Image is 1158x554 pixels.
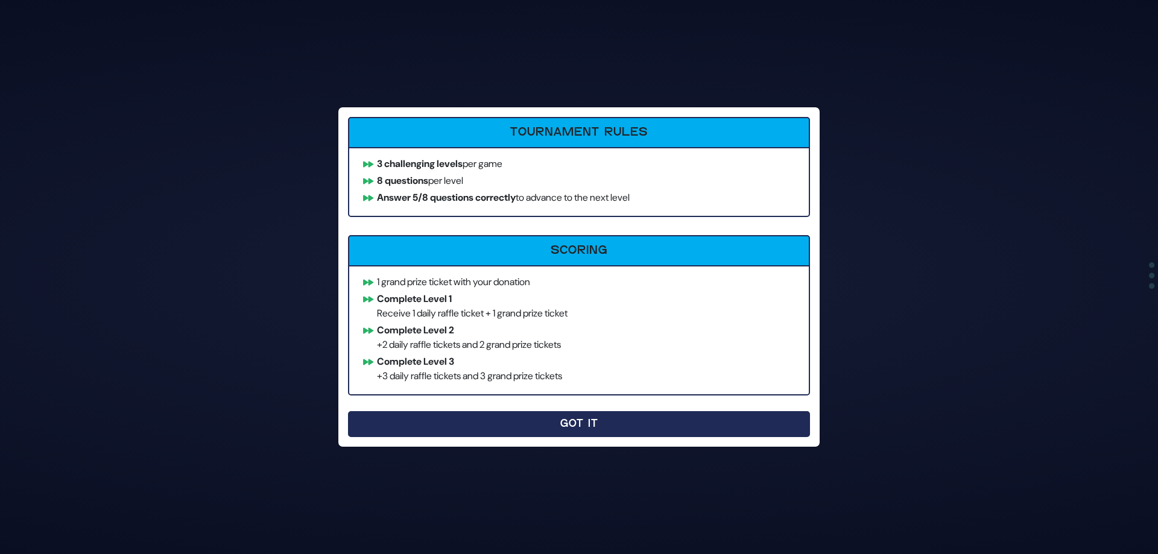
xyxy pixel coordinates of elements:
h6: Tournament Rules [356,125,802,140]
li: +2 daily raffle tickets and 2 grand prize tickets [358,323,800,352]
li: +3 daily raffle tickets and 3 grand prize tickets [358,354,800,383]
b: Complete Level 3 [377,355,454,368]
b: Complete Level 2 [377,324,454,336]
b: 3 challenging levels [377,157,463,170]
h6: Scoring [356,244,802,258]
li: to advance to the next level [358,190,800,205]
li: Receive 1 daily raffle ticket + 1 grand prize ticket [358,292,800,321]
li: 1 grand prize ticket with your donation [358,275,800,289]
button: Got It [348,411,810,437]
li: per level [358,174,800,188]
b: Complete Level 1 [377,292,452,305]
b: Answer 5/8 questions correctly [377,191,516,204]
li: per game [358,157,800,171]
b: 8 questions [377,174,428,187]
